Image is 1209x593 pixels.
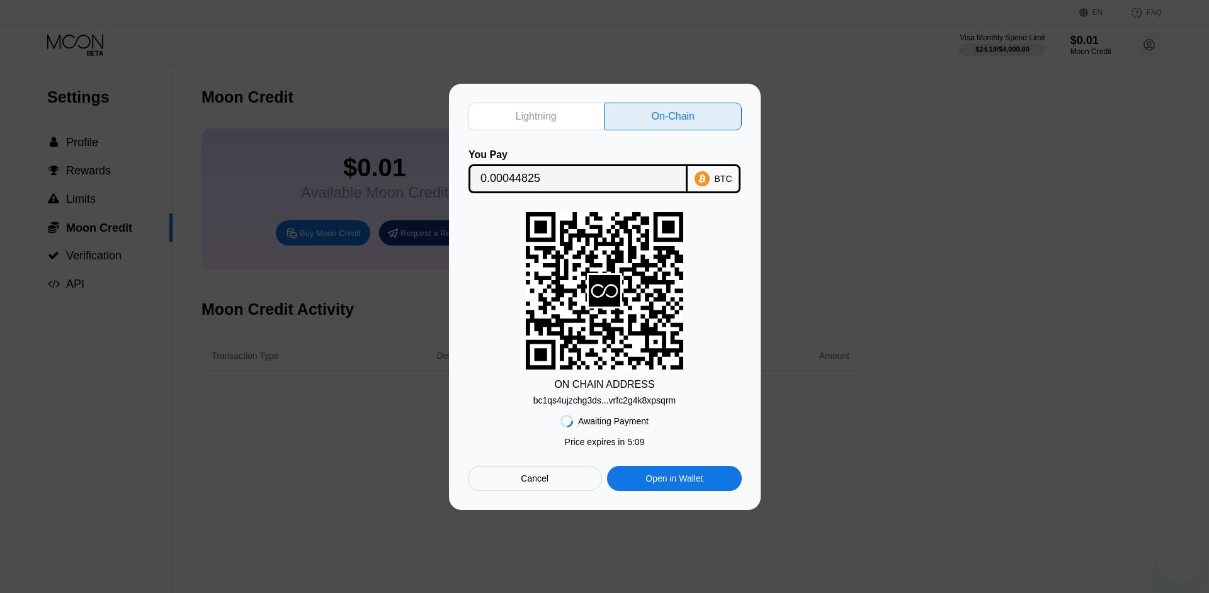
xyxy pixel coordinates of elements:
div: bc1qs4ujzchg3ds...vrfc2g4k8xpsqrm [533,395,676,405]
div: Awaiting Payment [578,416,649,426]
div: Lightning [468,103,605,130]
div: Lightning [516,110,557,123]
div: bc1qs4ujzchg3ds...vrfc2g4k8xpsqrm [533,390,676,405]
div: On-Chain [604,103,742,130]
div: Open in Wallet [607,466,741,491]
div: ON CHAIN ADDRESS [554,379,654,390]
div: You PayBTC [468,149,742,193]
span: 5 : 09 [627,437,644,447]
div: Price expires in [565,437,645,447]
div: BTC [715,174,732,184]
iframe: Button to launch messaging window [1159,543,1199,583]
div: You Pay [468,149,688,161]
div: Cancel [521,473,548,484]
div: Open in Wallet [645,473,703,484]
div: Cancel [468,466,602,491]
div: On-Chain [652,110,695,123]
